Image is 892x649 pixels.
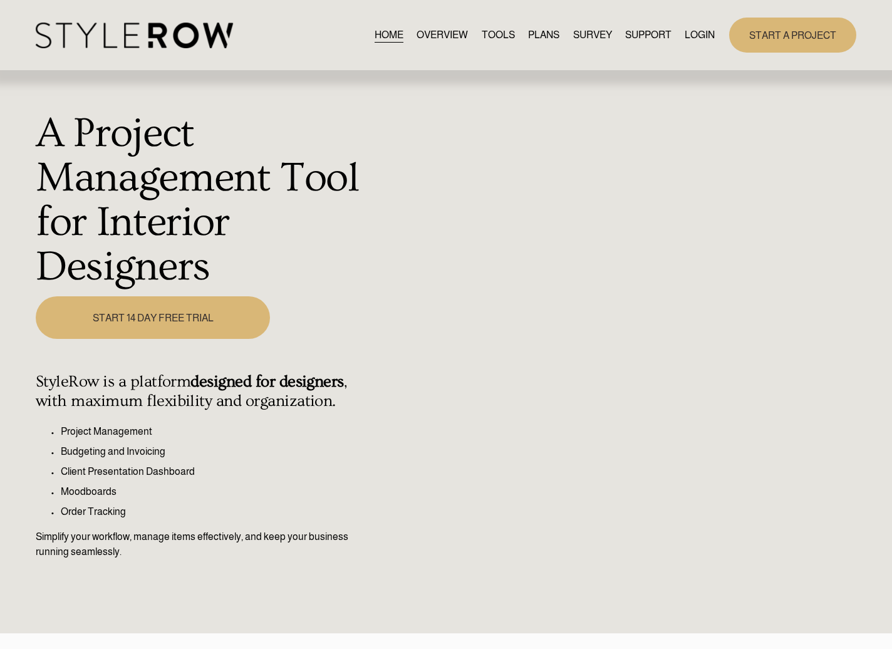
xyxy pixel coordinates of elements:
p: Moodboards [61,484,373,499]
p: Client Presentation Dashboard [61,464,373,479]
p: Simplify your workflow, manage items effectively, and keep your business running seamlessly. [36,529,373,559]
a: HOME [375,27,403,44]
p: Order Tracking [61,504,373,519]
a: PLANS [528,27,559,44]
img: StyleRow [36,23,233,48]
span: SUPPORT [625,28,672,43]
p: Budgeting and Invoicing [61,444,373,459]
a: START A PROJECT [729,18,856,52]
a: OVERVIEW [417,27,468,44]
a: LOGIN [685,27,715,44]
a: folder dropdown [625,27,672,44]
p: Project Management [61,424,373,439]
a: TOOLS [482,27,515,44]
h4: StyleRow is a platform , with maximum flexibility and organization. [36,372,373,411]
strong: designed for designers [190,372,343,391]
h1: A Project Management Tool for Interior Designers [36,112,373,289]
a: SURVEY [573,27,612,44]
a: START 14 DAY FREE TRIAL [36,296,270,338]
